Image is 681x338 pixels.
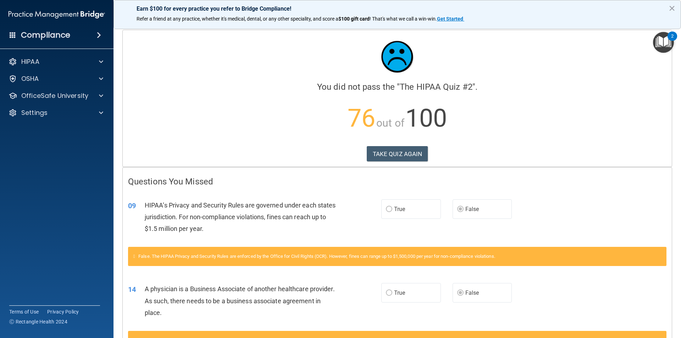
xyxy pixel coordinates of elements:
[21,57,39,66] p: HIPAA
[653,32,674,53] button: Open Resource Center, 2 new notifications
[21,92,88,100] p: OfficeSafe University
[669,2,675,14] button: Close
[386,207,392,212] input: True
[128,82,666,92] h4: You did not pass the " ".
[400,82,472,92] span: The HIPAA Quiz #2
[145,285,335,316] span: A physician is a Business Associate of another healthcare provider. As such, there needs to be a ...
[9,74,103,83] a: OSHA
[465,289,479,296] span: False
[9,308,39,315] a: Terms of Use
[348,104,375,133] span: 76
[405,104,447,133] span: 100
[437,16,464,22] a: Get Started
[671,36,674,45] div: 2
[21,30,70,40] h4: Compliance
[394,206,405,212] span: True
[437,16,463,22] strong: Get Started
[9,318,67,325] span: Ⓒ Rectangle Health 2024
[128,285,136,294] span: 14
[457,290,464,296] input: False
[370,16,437,22] span: ! That's what we call a win-win.
[338,16,370,22] strong: $100 gift card
[9,92,103,100] a: OfficeSafe University
[21,74,39,83] p: OSHA
[9,109,103,117] a: Settings
[138,254,495,259] span: False. The HIPAA Privacy and Security Rules are enforced by the Office for Civil Rights (OCR). Ho...
[376,35,419,78] img: sad_face.ecc698e2.jpg
[386,290,392,296] input: True
[128,177,666,186] h4: Questions You Missed
[367,146,428,162] button: TAKE QUIZ AGAIN
[9,7,105,22] img: PMB logo
[465,206,479,212] span: False
[376,117,404,129] span: out of
[394,289,405,296] span: True
[128,201,136,210] span: 09
[21,109,48,117] p: Settings
[47,308,79,315] a: Privacy Policy
[145,201,336,232] span: HIPAA’s Privacy and Security Rules are governed under each states jurisdiction. For non-complianc...
[137,5,658,12] p: Earn $100 for every practice you refer to Bridge Compliance!
[9,57,103,66] a: HIPAA
[137,16,338,22] span: Refer a friend at any practice, whether it's medical, dental, or any other speciality, and score a
[457,207,464,212] input: False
